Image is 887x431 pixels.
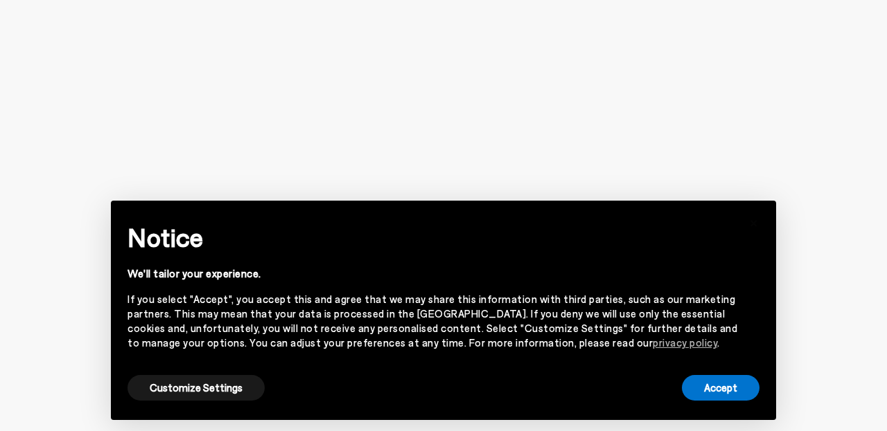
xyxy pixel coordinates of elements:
a: privacy policy [653,336,717,349]
button: Close this notice [737,205,771,238]
button: Customize Settings [128,375,265,401]
h2: Notice [128,219,737,255]
div: If you select "Accept", you accept this and agree that we may share this information with third p... [128,292,737,350]
button: Accept [682,375,759,401]
div: We'll tailor your experience. [128,266,737,281]
span: × [749,211,759,231]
